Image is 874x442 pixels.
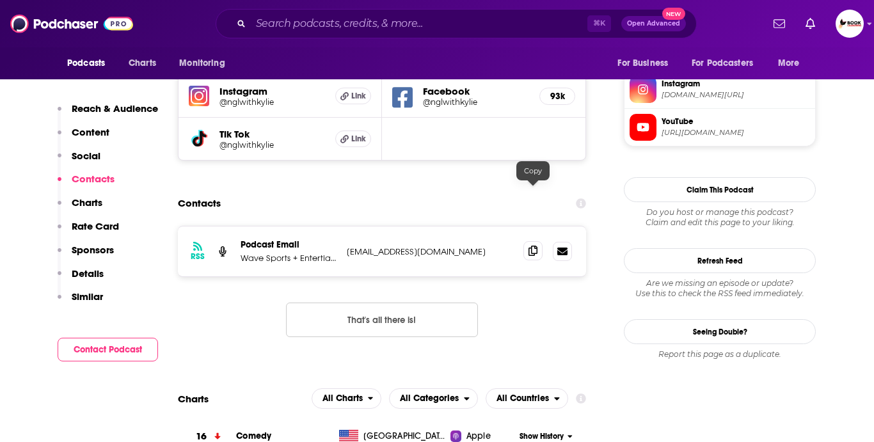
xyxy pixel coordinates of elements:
[624,207,816,228] div: Claim and edit this page to your liking.
[58,267,104,291] button: Details
[58,244,114,267] button: Sponsors
[72,196,102,209] p: Charts
[58,51,122,75] button: open menu
[120,51,164,75] a: Charts
[178,191,221,216] h2: Contacts
[627,20,680,27] span: Open Advanced
[72,267,104,280] p: Details
[72,220,119,232] p: Rate Card
[624,278,816,299] div: Are we missing an episode or update? Use this to check the RSS feed immediately.
[621,16,686,31] button: Open AdvancedNew
[251,13,587,34] input: Search podcasts, credits, & more...
[58,102,158,126] button: Reach & Audience
[335,130,371,147] a: Link
[768,13,790,35] a: Show notifications dropdown
[351,91,366,101] span: Link
[516,161,550,180] div: Copy
[769,51,816,75] button: open menu
[624,207,816,217] span: Do you host or manage this podcast?
[219,140,325,150] a: @nglwithkylie
[587,15,611,32] span: ⌘ K
[236,430,271,441] a: Comedy
[630,114,810,141] a: YouTube[URL][DOMAIN_NAME]
[219,128,325,140] h5: Tik Tok
[692,54,753,72] span: For Podcasters
[662,78,810,90] span: Instagram
[486,388,568,409] h2: Countries
[617,54,668,72] span: For Business
[662,128,810,138] span: https://www.youtube.com/@nglwithkylie
[662,8,685,20] span: New
[72,244,114,256] p: Sponsors
[286,303,478,337] button: Nothing here.
[516,431,577,442] button: Show History
[836,10,864,38] span: Logged in as BookLaunchers
[58,150,100,173] button: Social
[683,51,772,75] button: open menu
[312,388,382,409] button: open menu
[312,388,382,409] h2: Platforms
[423,97,529,107] a: @nglwithkylie
[662,116,810,127] span: YouTube
[58,338,158,361] button: Contact Podcast
[624,177,816,202] button: Claim This Podcast
[400,394,459,403] span: All Categories
[389,388,478,409] h2: Categories
[72,126,109,138] p: Content
[351,134,366,144] span: Link
[241,253,337,264] p: Wave Sports + Entertianment
[423,85,529,97] h5: Facebook
[72,290,103,303] p: Similar
[550,91,564,102] h5: 93k
[58,220,119,244] button: Rate Card
[58,290,103,314] button: Similar
[389,388,478,409] button: open menu
[219,85,325,97] h5: Instagram
[179,54,225,72] span: Monitoring
[322,394,363,403] span: All Charts
[191,251,205,262] h3: RSS
[497,394,549,403] span: All Countries
[178,393,209,405] h2: Charts
[624,248,816,273] button: Refresh Feed
[72,173,115,185] p: Contacts
[486,388,568,409] button: open menu
[241,239,337,250] p: Podcast Email
[72,150,100,162] p: Social
[72,102,158,114] p: Reach & Audience
[608,51,684,75] button: open menu
[836,10,864,38] img: User Profile
[662,90,810,100] span: instagram.com/nglwithkylie
[520,431,564,442] span: Show History
[58,173,115,196] button: Contacts
[58,196,102,220] button: Charts
[624,319,816,344] a: Seeing Double?
[624,349,816,359] div: Report this page as a duplicate.
[836,10,864,38] button: Show profile menu
[67,54,105,72] span: Podcasts
[216,9,697,38] div: Search podcasts, credits, & more...
[129,54,156,72] span: Charts
[58,126,109,150] button: Content
[219,97,325,107] a: @nglwithkylie
[778,54,800,72] span: More
[347,246,513,257] p: [EMAIL_ADDRESS][DOMAIN_NAME]
[630,76,810,103] a: Instagram[DOMAIN_NAME][URL]
[189,86,209,106] img: iconImage
[170,51,241,75] button: open menu
[800,13,820,35] a: Show notifications dropdown
[335,88,371,104] a: Link
[10,12,133,36] img: Podchaser - Follow, Share and Rate Podcasts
